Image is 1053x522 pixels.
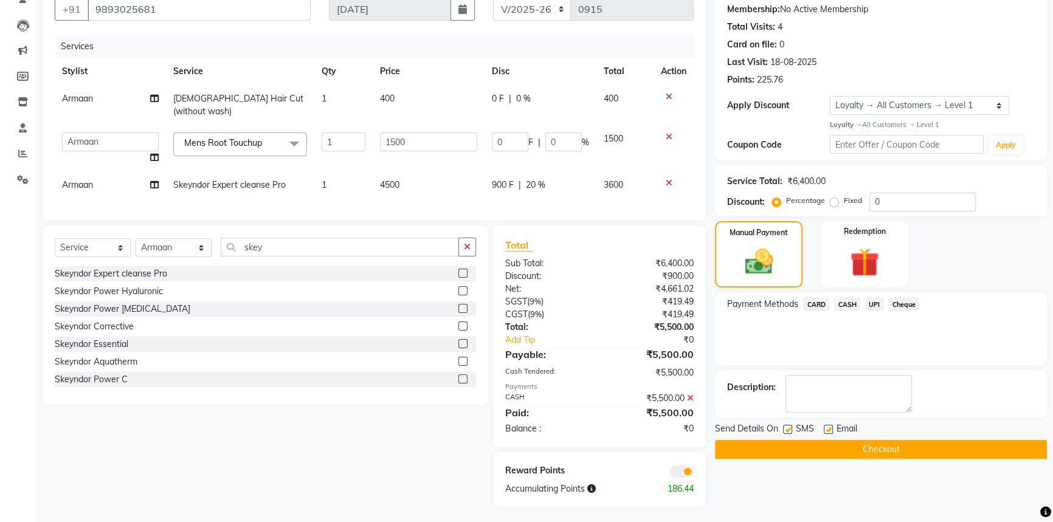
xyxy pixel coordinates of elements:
[599,308,703,321] div: ₹419.49
[830,135,984,154] input: Enter Offer / Coupon Code
[727,381,776,394] div: Description:
[727,298,798,311] span: Payment Methods
[314,58,373,85] th: Qty
[599,347,703,362] div: ₹5,500.00
[727,196,765,208] div: Discount:
[844,195,862,206] label: Fixed
[55,58,166,85] th: Stylist
[599,283,703,295] div: ₹4,661.02
[770,56,817,69] div: 18-08-2025
[889,297,920,311] span: Cheque
[844,226,886,237] label: Redemption
[173,93,303,117] span: [DEMOGRAPHIC_DATA] Hair Cut (without wash)
[830,120,1035,130] div: All Customers → Level 1
[492,179,514,191] span: 900 F
[841,244,888,281] img: _gift.svg
[778,21,782,33] div: 4
[727,175,782,188] div: Service Total:
[727,74,754,86] div: Points:
[530,309,542,319] span: 9%
[796,422,814,438] span: SMS
[779,38,784,51] div: 0
[322,93,326,104] span: 1
[496,283,599,295] div: Net:
[173,179,286,190] span: Skeyndor Expert cleanse Pro
[727,38,777,51] div: Card on file:
[989,136,1023,154] button: Apply
[262,137,268,148] a: x
[604,179,623,190] span: 3600
[496,257,599,270] div: Sub Total:
[505,309,528,320] span: CGST
[736,246,782,278] img: _cash.svg
[654,58,694,85] th: Action
[757,74,783,86] div: 225.76
[322,179,326,190] span: 1
[727,56,768,69] div: Last Visit:
[516,92,531,105] span: 0 %
[582,136,589,149] span: %
[730,227,788,238] label: Manual Payment
[727,21,775,33] div: Total Visits:
[496,347,599,362] div: Payable:
[496,334,617,346] a: Add Tip
[373,58,485,85] th: Price
[651,483,703,495] div: 186.44
[496,392,599,405] div: CASH
[599,405,703,420] div: ₹5,500.00
[727,99,830,112] div: Apply Discount
[166,58,314,85] th: Service
[837,422,857,438] span: Email
[803,297,829,311] span: CARD
[55,373,128,386] div: Skeyndor Power C
[715,422,778,438] span: Send Details On
[787,175,826,188] div: ₹6,400.00
[616,334,703,346] div: ₹0
[599,295,703,308] div: ₹419.49
[55,285,163,298] div: Skeyndor Power Hyaluronic
[505,296,527,307] span: SGST
[604,93,618,104] span: 400
[496,295,599,308] div: ( )
[599,257,703,270] div: ₹6,400.00
[496,483,652,495] div: Accumulating Points
[496,422,599,435] div: Balance :
[599,422,703,435] div: ₹0
[221,238,459,256] input: Search or Scan
[380,179,399,190] span: 4500
[727,3,1035,16] div: No Active Membership
[496,405,599,420] div: Paid:
[55,320,134,333] div: Skeyndor Corrective
[538,136,540,149] span: |
[530,297,541,306] span: 9%
[596,58,654,85] th: Total
[509,92,511,105] span: |
[55,338,128,351] div: Skeyndor Essential
[496,270,599,283] div: Discount:
[505,382,694,392] div: Payments
[55,303,190,315] div: Skeyndor Power [MEDICAL_DATA]
[727,3,780,16] div: Membership:
[727,139,830,151] div: Coupon Code
[865,297,884,311] span: UPI
[55,355,137,368] div: Skeyndor Aquatherm
[830,120,862,129] strong: Loyalty →
[485,58,596,85] th: Disc
[496,308,599,321] div: ( )
[519,179,521,191] span: |
[380,93,395,104] span: 400
[599,321,703,334] div: ₹5,500.00
[604,133,623,144] span: 1500
[56,35,703,58] div: Services
[505,239,533,252] span: Total
[55,267,167,280] div: Skeyndor Expert cleanse Pro
[715,440,1047,459] button: Checkout
[528,136,533,149] span: F
[599,366,703,379] div: ₹5,500.00
[834,297,860,311] span: CASH
[526,179,545,191] span: 20 %
[62,93,93,104] span: Armaan
[786,195,825,206] label: Percentage
[599,392,703,405] div: ₹5,500.00
[599,270,703,283] div: ₹900.00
